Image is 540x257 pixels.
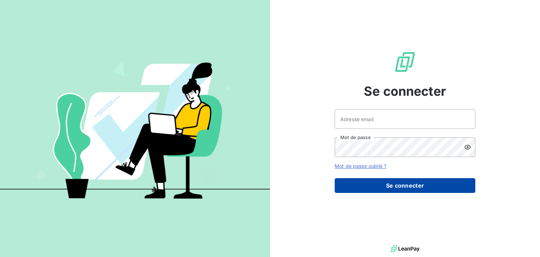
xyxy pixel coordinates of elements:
span: Se connecter [364,82,446,101]
button: Se connecter [335,178,475,193]
img: Logo LeanPay [394,51,416,73]
img: logo [391,244,419,254]
a: Mot de passe oublié ? [335,163,386,169]
input: placeholder [335,109,475,129]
